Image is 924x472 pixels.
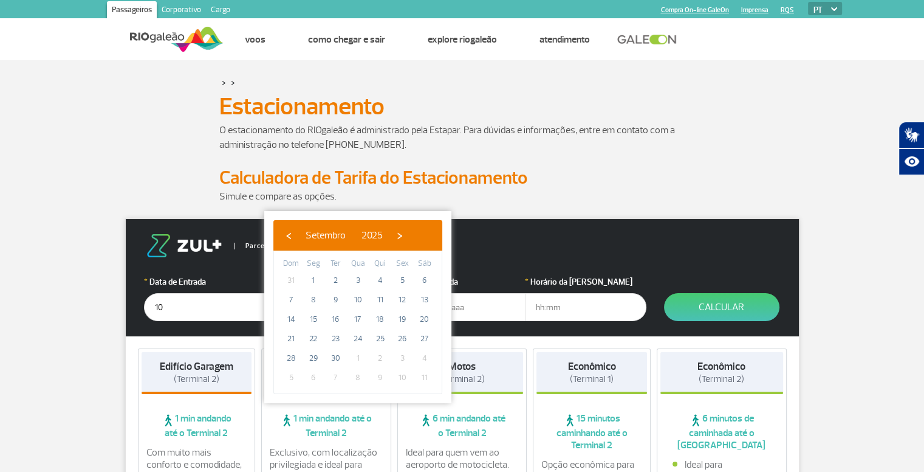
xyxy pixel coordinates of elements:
span: 5 [281,368,301,387]
span: 9 [326,290,345,310]
span: 10 [392,368,412,387]
p: Simule e compare as opções. [219,189,705,204]
span: 5 [392,271,412,290]
button: Setembro [298,226,354,245]
span: › [391,226,409,245]
strong: Motos [448,360,476,373]
span: 27 [415,329,434,349]
span: 3 [348,271,368,290]
th: weekday [347,257,369,271]
th: weekday [280,257,303,271]
strong: Edifício Garagem [160,360,233,373]
span: 22 [304,329,323,349]
span: 12 [392,290,412,310]
strong: Econômico [568,360,616,373]
th: weekday [303,257,325,271]
a: Explore RIOgaleão [428,33,497,46]
a: Corporativo [157,1,206,21]
span: 14 [281,310,301,329]
span: 7 [326,368,345,387]
button: 2025 [354,226,391,245]
span: 7 [281,290,301,310]
a: Imprensa [741,6,768,14]
a: Passageiros [107,1,157,21]
span: 15 [304,310,323,329]
span: 1 min andando até o Terminal 2 [265,412,388,439]
h1: Estacionamento [219,96,705,117]
span: 20 [415,310,434,329]
span: 19 [392,310,412,329]
label: Data da Saída [404,276,525,288]
button: Calcular [664,293,779,321]
span: 3 [392,349,412,368]
span: 1 [348,349,368,368]
span: 21 [281,329,301,349]
span: 15 minutos caminhando até o Terminal 2 [536,412,647,451]
label: Horário da [PERSON_NAME] [525,276,646,288]
span: 2025 [361,229,383,241]
span: 25 [371,329,390,349]
span: (Terminal 1) [570,373,614,385]
span: 8 [348,368,368,387]
span: 31 [281,271,301,290]
button: Abrir recursos assistivos. [898,148,924,175]
th: weekday [324,257,347,271]
h2: Calculadora de Tarifa do Estacionamento [219,167,705,189]
input: dd/mm/aaaa [144,293,265,321]
button: ‹ [279,226,298,245]
span: 1 [304,271,323,290]
p: O estacionamento do RIOgaleão é administrado pela Estapar. Para dúvidas e informações, entre em c... [219,123,705,152]
th: weekday [369,257,391,271]
input: dd/mm/aaaa [404,293,525,321]
span: 30 [326,349,345,368]
span: (Terminal 2) [439,373,485,385]
span: (Terminal 2) [174,373,219,385]
span: 29 [304,349,323,368]
span: 24 [348,329,368,349]
span: 4 [415,349,434,368]
bs-datepicker-container: calendar [264,211,451,403]
a: RQS [781,6,794,14]
span: 2 [371,349,390,368]
span: Parceiro Oficial [234,243,297,249]
span: 11 [415,368,434,387]
a: > [231,75,235,89]
span: 28 [281,349,301,368]
span: 6 min andando até o Terminal 2 [401,412,524,439]
span: 26 [392,329,412,349]
span: 1 min andando até o Terminal 2 [142,412,252,439]
button: Abrir tradutor de língua de sinais. [898,122,924,148]
p: Ideal para quem vem ao aeroporto de motocicleta. [406,446,519,471]
th: weekday [391,257,414,271]
span: 2 [326,271,345,290]
a: Atendimento [539,33,590,46]
span: 16 [326,310,345,329]
strong: Econômico [697,360,745,373]
span: 9 [371,368,390,387]
th: weekday [413,257,436,271]
img: logo-zul.png [144,234,224,257]
span: 6 [415,271,434,290]
bs-datepicker-navigation-view: ​ ​ ​ [279,227,409,240]
span: 8 [304,290,323,310]
div: Plugin de acessibilidade da Hand Talk. [898,122,924,175]
span: 6 [304,368,323,387]
span: 10 [348,290,368,310]
span: 13 [415,290,434,310]
label: Data de Entrada [144,276,265,288]
span: 4 [371,271,390,290]
a: > [222,75,226,89]
input: hh:mm [525,293,646,321]
a: Voos [245,33,265,46]
span: 11 [371,290,390,310]
span: (Terminal 2) [699,373,744,385]
span: 6 minutos de caminhada até o [GEOGRAPHIC_DATA] [660,412,783,451]
span: 17 [348,310,368,329]
a: Compra On-line GaleOn [661,6,729,14]
span: Setembro [306,229,346,241]
a: Cargo [206,1,235,21]
span: 18 [371,310,390,329]
span: 23 [326,329,345,349]
a: Como chegar e sair [308,33,385,46]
